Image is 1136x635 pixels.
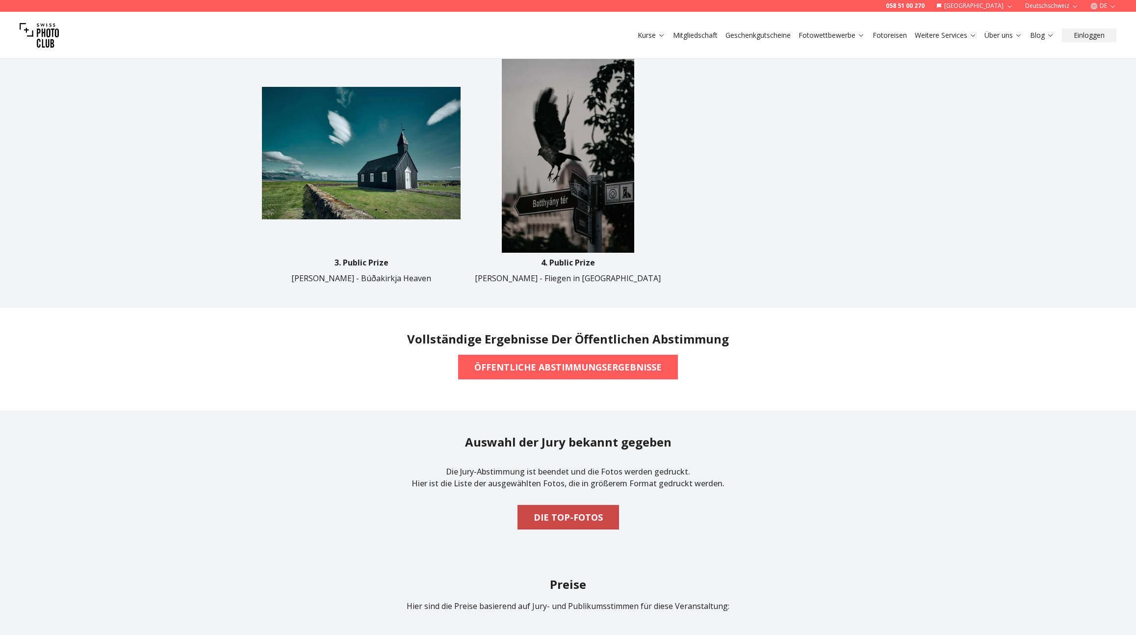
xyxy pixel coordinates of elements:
button: DIE TOP-FOTOS [517,505,619,529]
a: Mitgliedschaft [673,30,718,40]
h2: Vollständige Ergebnisse der öffentlichen Abstimmung [407,331,729,347]
a: Fotoreisen [873,30,907,40]
button: Fotoreisen [869,28,911,42]
p: [PERSON_NAME] - Búðakirkja Heaven [291,272,431,284]
button: Fotowettbewerbe [795,28,869,42]
b: ÖFFENTLICHE ABSTIMMUNGSERGEBNISSE [474,360,662,374]
a: Kurse [638,30,665,40]
p: 4. Public Prize [541,257,595,268]
img: image [262,53,461,252]
a: Blog [1030,30,1054,40]
a: Geschenkgutscheine [725,30,791,40]
h2: Preise [262,577,874,592]
button: Über uns [981,28,1026,42]
p: [PERSON_NAME] - Fliegen in [GEOGRAPHIC_DATA] [475,272,661,284]
p: Hier sind die Preise basierend auf Jury- und Publikumsstimmen für diese Veranstaltung: [262,600,874,612]
img: Swiss photo club [20,16,59,55]
a: 058 51 00 270 [886,2,925,10]
a: Über uns [984,30,1022,40]
button: Weitere Services [911,28,981,42]
p: 3. Public Prize [335,257,388,268]
button: Blog [1026,28,1058,42]
b: DIE TOP-FOTOS [534,510,603,524]
button: Mitgliedschaft [669,28,722,42]
img: image [468,53,667,252]
h2: Auswahl der Jury bekannt gegeben [465,434,671,450]
button: Kurse [634,28,669,42]
p: Die Jury-Abstimmung ist beendet und die Fotos werden gedruckt. Hier ist die Liste der ausgewählte... [412,458,724,497]
button: Einloggen [1062,28,1116,42]
button: ÖFFENTLICHE ABSTIMMUNGSERGEBNISSE [458,355,678,379]
a: Weitere Services [915,30,977,40]
button: Geschenkgutscheine [722,28,795,42]
a: Fotowettbewerbe [799,30,865,40]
